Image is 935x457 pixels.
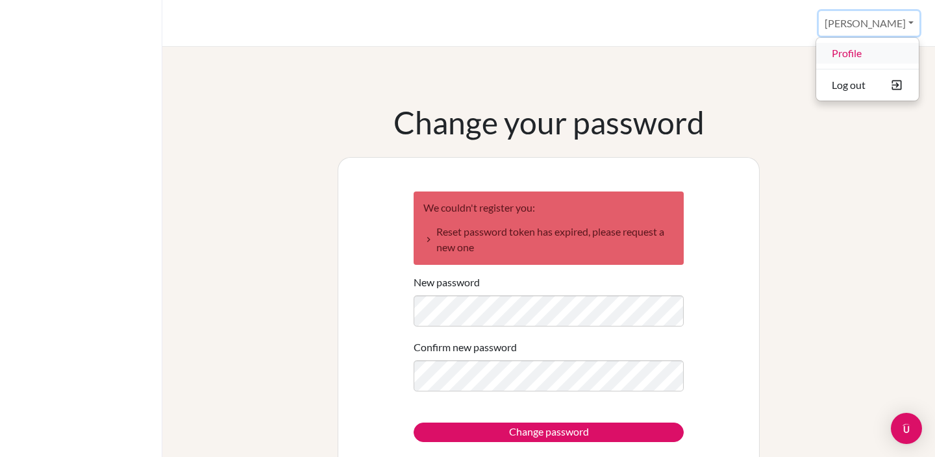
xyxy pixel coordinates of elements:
[891,413,922,444] div: Open Intercom Messenger
[414,340,517,355] label: Confirm new password
[414,275,480,290] label: New password
[423,201,674,214] h2: We couldn't register you:
[414,423,684,442] input: Change password
[816,37,919,101] ul: [PERSON_NAME]
[816,75,919,95] button: Log out
[393,104,704,142] h1: Change your password
[819,11,919,36] button: [PERSON_NAME]
[423,224,674,255] li: Reset password token has expired, please request a new one
[816,43,919,64] a: Profile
